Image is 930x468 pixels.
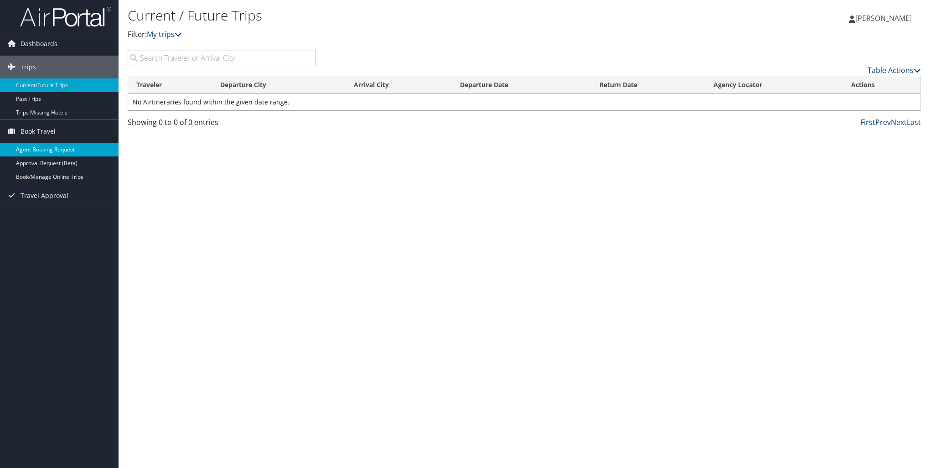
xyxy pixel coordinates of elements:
[21,184,68,207] span: Travel Approval
[705,76,843,94] th: Agency Locator: activate to sort column ascending
[875,117,891,127] a: Prev
[591,76,705,94] th: Return Date: activate to sort column ascending
[128,29,656,41] p: Filter:
[128,94,920,110] td: No Airtineraries found within the given date range.
[21,120,56,143] span: Book Travel
[147,29,182,39] a: My trips
[860,117,875,127] a: First
[128,6,656,25] h1: Current / Future Trips
[346,76,452,94] th: Arrival City: activate to sort column ascending
[21,56,36,78] span: Trips
[868,65,921,75] a: Table Actions
[843,76,920,94] th: Actions
[849,5,921,32] a: [PERSON_NAME]
[855,13,912,23] span: [PERSON_NAME]
[128,76,212,94] th: Traveler: activate to sort column ascending
[907,117,921,127] a: Last
[20,6,111,27] img: airportal-logo.png
[128,117,316,132] div: Showing 0 to 0 of 0 entries
[128,50,316,66] input: Search Traveler or Arrival City
[891,117,907,127] a: Next
[21,32,57,55] span: Dashboards
[452,76,592,94] th: Departure Date: activate to sort column descending
[212,76,346,94] th: Departure City: activate to sort column ascending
